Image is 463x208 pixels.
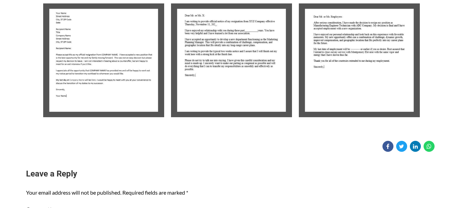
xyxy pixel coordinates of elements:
a: Share on Facebook [382,141,393,152]
a: Share on Twitter [396,141,407,152]
a: Share on Linkedin [410,141,421,152]
a: Share on WhatsApp [424,141,435,152]
h3: Leave a Reply [26,168,437,180]
p: Your email address will not be published. Required fields are marked * [26,188,437,198]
